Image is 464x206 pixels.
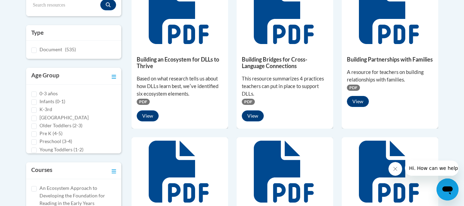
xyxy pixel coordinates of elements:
span: (535) [65,46,76,52]
label: Young Toddlers (1-2) [39,146,83,153]
span: PDF [242,99,255,105]
label: [GEOGRAPHIC_DATA] [39,114,89,121]
span: PDF [347,85,360,91]
h5: Building Bridges for Cross-Language Connections [242,56,328,69]
div: Based on what research tells us about how DLLs learn best, weʹve identified six ecosystem elements. [137,75,223,98]
button: View [242,110,264,121]
span: PDF [137,99,150,105]
label: K-3rd [39,106,52,113]
h5: Building Partnerships with Families [347,56,433,63]
h5: Building an Ecosystem for DLLs to Thrive [137,56,223,69]
iframe: Button to launch messaging window [437,178,459,200]
label: Infants (0-1) [39,98,65,105]
button: View [137,110,159,121]
div: This resource summarizes 4 practices teachers can put in place to support DLLs. [242,75,328,98]
label: Pre K (4-5) [39,130,63,137]
span: Document [39,46,62,52]
h3: Courses [31,166,52,175]
label: Preschool (3-4) [39,138,72,145]
a: Toggle collapse [112,166,116,175]
button: View [347,96,369,107]
iframe: Message from company [405,161,459,176]
iframe: Close message [388,162,402,176]
h3: Age Group [31,71,59,81]
h3: Type [31,29,116,37]
label: 0-3 años [39,90,58,97]
div: A resource for teachers on building relationships with families. [347,68,433,84]
span: Hi. How can we help? [4,5,56,10]
label: Older Toddlers (2-3) [39,122,82,129]
a: Toggle collapse [112,71,116,81]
